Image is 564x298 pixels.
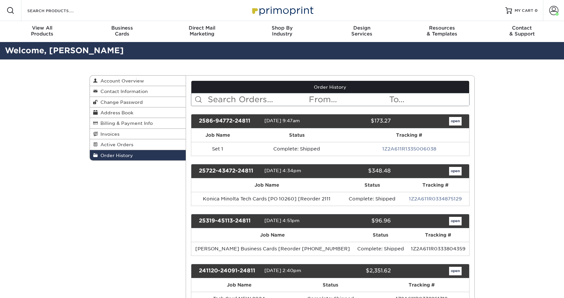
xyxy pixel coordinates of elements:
[162,25,242,37] div: Marketing
[90,76,186,86] a: Account Overview
[2,21,82,42] a: View AllProducts
[207,93,308,106] input: Search Orders...
[449,117,462,126] a: open
[342,178,402,192] th: Status
[242,21,322,42] a: Shop ByIndustry
[98,142,133,147] span: Active Orders
[82,21,162,42] a: BusinessCards
[482,25,562,31] span: Contact
[342,192,402,206] td: Complete: Shipped
[90,97,186,107] a: Change Password
[90,86,186,97] a: Contact Information
[354,228,407,242] th: Status
[98,89,148,94] span: Contact Information
[382,146,436,151] a: 1Z2A611R1335006038
[191,142,244,156] td: Set 1
[90,118,186,128] a: Billing & Payment Info
[249,3,315,17] img: Primoprint
[90,139,186,150] a: Active Orders
[90,129,186,139] a: Invoices
[82,25,162,37] div: Cards
[325,267,396,275] div: $2,351.62
[98,100,143,105] span: Change Password
[325,217,396,225] div: $96.96
[191,242,354,256] td: [PERSON_NAME] Business Cards [Reorder [PHONE_NUMBER]
[191,178,342,192] th: Job Name
[2,25,82,37] div: Products
[407,228,469,242] th: Tracking #
[354,242,407,256] td: Complete: Shipped
[449,217,462,225] a: open
[449,267,462,275] a: open
[27,7,91,14] input: SEARCH PRODUCTS.....
[407,242,469,256] td: 1Z2A611R0333804359
[482,25,562,37] div: & Support
[349,128,469,142] th: Tracking #
[482,21,562,42] a: Contact& Support
[322,25,402,37] div: Services
[449,167,462,175] a: open
[98,131,120,137] span: Invoices
[389,93,469,106] input: To...
[2,25,82,31] span: View All
[90,150,186,160] a: Order History
[194,267,264,275] div: 241120-24091-24811
[322,21,402,42] a: DesignServices
[515,8,533,13] span: MY CART
[308,93,389,106] input: From...
[242,25,322,31] span: Shop By
[90,107,186,118] a: Address Book
[325,167,396,175] div: $348.48
[242,25,322,37] div: Industry
[194,117,264,126] div: 2586-94772-24811
[264,118,300,123] span: [DATE] 9:47am
[402,21,482,42] a: Resources& Templates
[191,278,287,292] th: Job Name
[98,78,144,83] span: Account Overview
[264,218,300,223] span: [DATE] 4:51pm
[162,25,242,31] span: Direct Mail
[244,128,349,142] th: Status
[409,196,462,201] a: 1Z2A611R0334875129
[264,268,301,273] span: [DATE] 2:40pm
[98,153,133,158] span: Order History
[535,8,538,13] span: 0
[162,21,242,42] a: Direct MailMarketing
[82,25,162,31] span: Business
[98,121,153,126] span: Billing & Payment Info
[287,278,374,292] th: Status
[194,167,264,175] div: 25722-43472-24811
[194,217,264,225] div: 25319-45113-24811
[322,25,402,31] span: Design
[191,228,354,242] th: Job Name
[191,81,469,93] a: Order History
[264,168,301,173] span: [DATE] 4:34pm
[325,117,396,126] div: $173.27
[402,25,482,31] span: Resources
[374,278,469,292] th: Tracking #
[98,110,133,115] span: Address Book
[402,178,469,192] th: Tracking #
[191,192,342,206] td: Konica Minolta Tech Cards [PO 10260] [Reorder 2111
[244,142,349,156] td: Complete: Shipped
[402,25,482,37] div: & Templates
[191,128,244,142] th: Job Name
